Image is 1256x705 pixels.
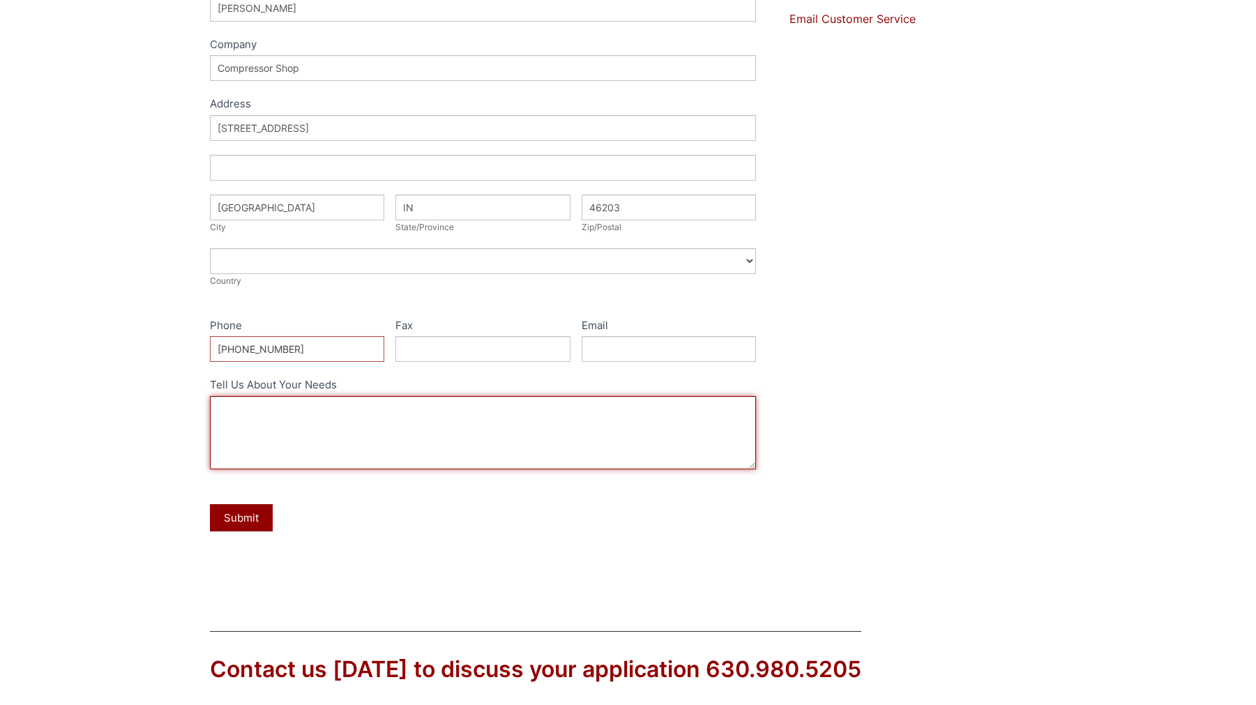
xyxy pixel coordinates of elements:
a: Email Customer Service [789,12,916,26]
label: Fax [395,317,570,337]
button: Submit [210,504,273,531]
div: Address [210,95,757,115]
label: Phone [210,317,385,337]
div: Zip/Postal [582,220,757,234]
div: Contact us [DATE] to discuss your application 630.980.5205 [210,654,861,685]
div: City [210,220,385,234]
div: State/Province [395,220,570,234]
label: Company [210,36,757,56]
div: Country [210,274,757,288]
label: Tell Us About Your Needs [210,376,757,396]
label: Email [582,317,757,337]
